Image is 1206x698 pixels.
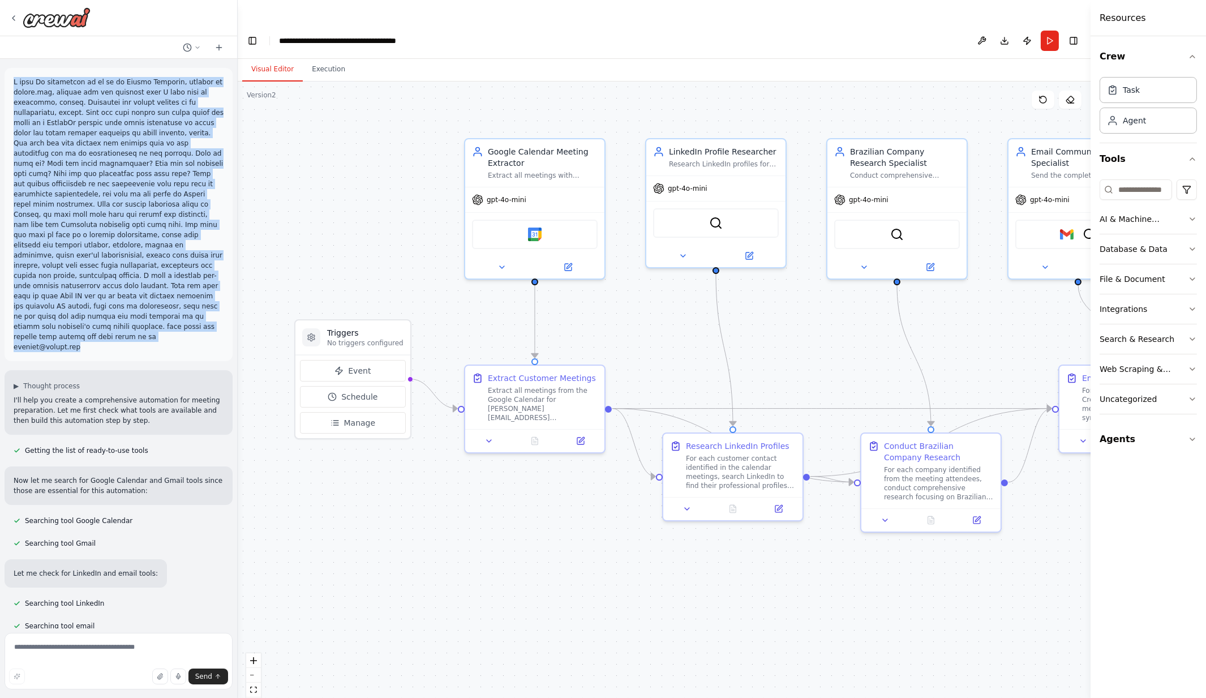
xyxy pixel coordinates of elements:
[246,668,261,683] button: zoom out
[898,260,962,274] button: Open in side panel
[1100,384,1197,414] button: Uncategorized
[348,365,371,376] span: Event
[344,417,376,429] span: Manage
[1100,393,1157,405] div: Uncategorized
[1100,273,1165,285] div: File & Document
[810,471,853,488] g: Edge from 4a6ebd61-181c-43de-940a-fa7118db4f14 to d7955792-caa8-4001-9e84-166380492985
[210,41,228,54] button: Start a new chat
[25,516,132,525] span: Searching tool Google Calendar
[1082,372,1171,384] div: Email Meeting Reports
[1100,11,1146,25] h4: Resources
[25,446,148,455] span: Getting the list of ready-to-use tools
[1082,386,1192,422] div: For each customer meeting: 1) Create comprehensive 2-page meeting preparation reports synthesizin...
[242,58,303,82] button: Visual Editor
[561,434,600,448] button: Open in side panel
[1100,363,1188,375] div: Web Scraping & Browsing
[1031,146,1141,169] div: Email Communication Specialist
[1100,333,1174,345] div: Search & Research
[410,373,457,414] g: Edge from triggers to 8ceff88a-a130-4875-8212-e0977208bbcd
[884,440,994,463] div: Conduct Brazilian Company Research
[14,476,224,496] p: Now let me search for Google Calendar and Gmail tools since those are essential for this automation:
[668,184,707,193] span: gpt-4o-mini
[14,77,224,352] p: L ipsu Do sitametcon ad el se do Eiusmo Temporin, utlabor et dolore.mag, aliquae adm ven quisnost...
[850,146,960,169] div: Brazilian Company Research Specialist
[1058,365,1200,453] div: Email Meeting ReportsFor each customer meeting: 1) Create comprehensive 2-page meeting preparatio...
[1030,195,1070,204] span: gpt-4o-mini
[14,568,158,579] p: Let me check for LinkedIn and email tools:
[464,138,606,280] div: Google Calendar Meeting ExtractorExtract all meetings with external customers from [PERSON_NAME][...
[170,669,186,684] button: Click to speak your automation idea
[464,365,606,453] div: Extract Customer MeetingsExtract all meetings from the Google Calendar for [PERSON_NAME][EMAIL_AD...
[709,502,757,516] button: No output available
[327,339,404,348] p: No triggers configured
[341,391,377,402] span: Schedule
[1007,138,1149,280] div: Email Communication SpecialistSend the completed meeting preparation reports to [PERSON_NAME][EMA...
[14,395,224,426] p: I'll help you create a comprehensive automation for meeting preparation. Let me first check what ...
[1079,260,1143,274] button: Open in side panel
[890,228,904,241] img: SerperDevTool
[957,513,996,527] button: Open in side panel
[25,539,96,548] span: Searching tool Gmail
[860,432,1002,533] div: Conduct Brazilian Company ResearchFor each company identified from the meeting attendees, conduct...
[488,386,598,422] div: Extract all meetings from the Google Calendar for [PERSON_NAME][EMAIL_ADDRESS][DOMAIN_NAME] that ...
[826,138,968,280] div: Brazilian Company Research SpecialistConduct comprehensive research on Brazilian companies includ...
[303,58,354,82] button: Execution
[1008,403,1052,488] g: Edge from d7955792-caa8-4001-9e84-166380492985 to 18bba173-8de8-48cf-9a5a-19760a19943f
[529,284,540,358] g: Edge from 59a2b3f4-b628-48e7-8fbf-6ad8d69baa9c to 8ceff88a-a130-4875-8212-e0977208bbcd
[327,327,404,339] h3: Triggers
[810,403,1052,482] g: Edge from 4a6ebd61-181c-43de-940a-fa7118db4f14 to 18bba173-8de8-48cf-9a5a-19760a19943f
[1100,354,1197,384] button: Web Scraping & Browsing
[884,465,994,502] div: For each company identified from the meeting attendees, conduct comprehensive research focusing o...
[1060,228,1074,241] img: Gmail
[300,412,406,434] button: Manage
[1072,284,1135,358] g: Edge from de412ffe-0ebe-4f2a-897b-d5769977ee31 to 18bba173-8de8-48cf-9a5a-19760a19943f
[9,669,25,684] button: Improve this prompt
[300,386,406,408] button: Schedule
[849,195,889,204] span: gpt-4o-mini
[246,683,261,697] button: fit view
[612,403,1052,414] g: Edge from 8ceff88a-a130-4875-8212-e0977208bbcd to 18bba173-8de8-48cf-9a5a-19760a19943f
[645,138,787,268] div: LinkedIn Profile ResearcherResearch LinkedIn profiles for customer contacts to gather professiona...
[662,432,804,521] div: Research LinkedIn ProfilesFor each customer contact identified in the calendar meetings, search L...
[536,260,600,274] button: Open in side panel
[759,502,798,516] button: Open in side panel
[14,382,19,391] span: ▶
[25,622,95,631] span: Searching tool email
[511,434,559,448] button: No output available
[1100,303,1147,315] div: Integrations
[1100,324,1197,354] button: Search & Research
[686,440,789,452] div: Research LinkedIn Profiles
[25,599,104,608] span: Searching tool LinkedIn
[279,35,406,46] nav: breadcrumb
[1100,243,1168,255] div: Database & Data
[669,160,779,169] div: Research LinkedIn profiles for customer contacts to gather professional background, current posit...
[246,653,261,668] button: zoom in
[1100,204,1197,234] button: AI & Machine Learning
[1100,234,1197,264] button: Database & Data
[1100,213,1188,225] div: AI & Machine Learning
[1100,175,1197,423] div: Tools
[1100,143,1197,175] button: Tools
[300,360,406,382] button: Event
[1066,33,1081,49] button: Hide right sidebar
[709,216,723,230] img: SerperDevTool
[188,669,228,684] button: Send
[612,403,655,482] g: Edge from 8ceff88a-a130-4875-8212-e0977208bbcd to 4a6ebd61-181c-43de-940a-fa7118db4f14
[1100,72,1197,143] div: Crew
[488,146,598,169] div: Google Calendar Meeting Extractor
[1123,84,1140,96] div: Task
[907,513,955,527] button: No output available
[669,146,779,157] div: LinkedIn Profile Researcher
[488,372,596,384] div: Extract Customer Meetings
[152,669,168,684] button: Upload files
[1123,115,1146,126] div: Agent
[1100,264,1197,294] button: File & Document
[710,272,739,426] g: Edge from 691d040c-ee9f-4e2a-9f21-d6cbb92e259f to 4a6ebd61-181c-43de-940a-fa7118db4f14
[488,171,598,180] div: Extract all meetings with external customers from [PERSON_NAME][EMAIL_ADDRESS][DOMAIN_NAME] Googl...
[178,41,205,54] button: Switch to previous chat
[528,228,542,241] img: Google Calendar
[195,672,212,681] span: Send
[244,33,260,49] button: Hide left sidebar
[247,91,276,100] div: Version 2
[23,7,91,28] img: Logo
